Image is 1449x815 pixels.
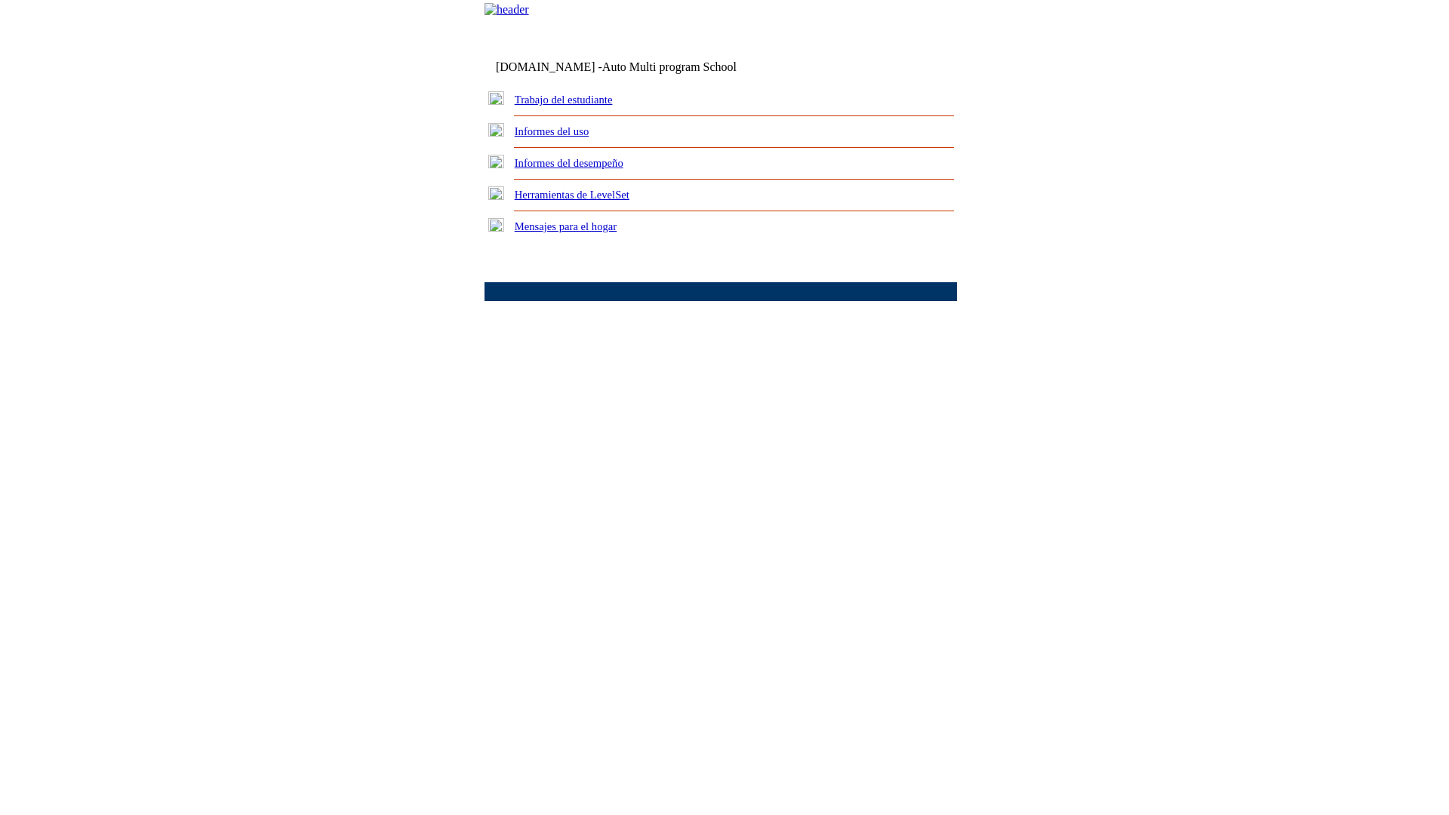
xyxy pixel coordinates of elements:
nobr: Auto Multi program School [602,60,737,73]
a: Trabajo del estudiante [515,94,613,106]
img: plus.gif [488,186,504,200]
img: plus.gif [488,155,504,168]
img: plus.gif [488,91,504,105]
img: header [485,3,529,17]
a: Mensajes para el hogar [515,220,617,232]
img: plus.gif [488,123,504,137]
a: Herramientas de LevelSet [515,189,629,201]
a: Informes del uso [515,125,589,137]
td: [DOMAIN_NAME] - [496,60,774,74]
img: plus.gif [488,218,504,232]
a: Informes del desempeño [515,157,623,169]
